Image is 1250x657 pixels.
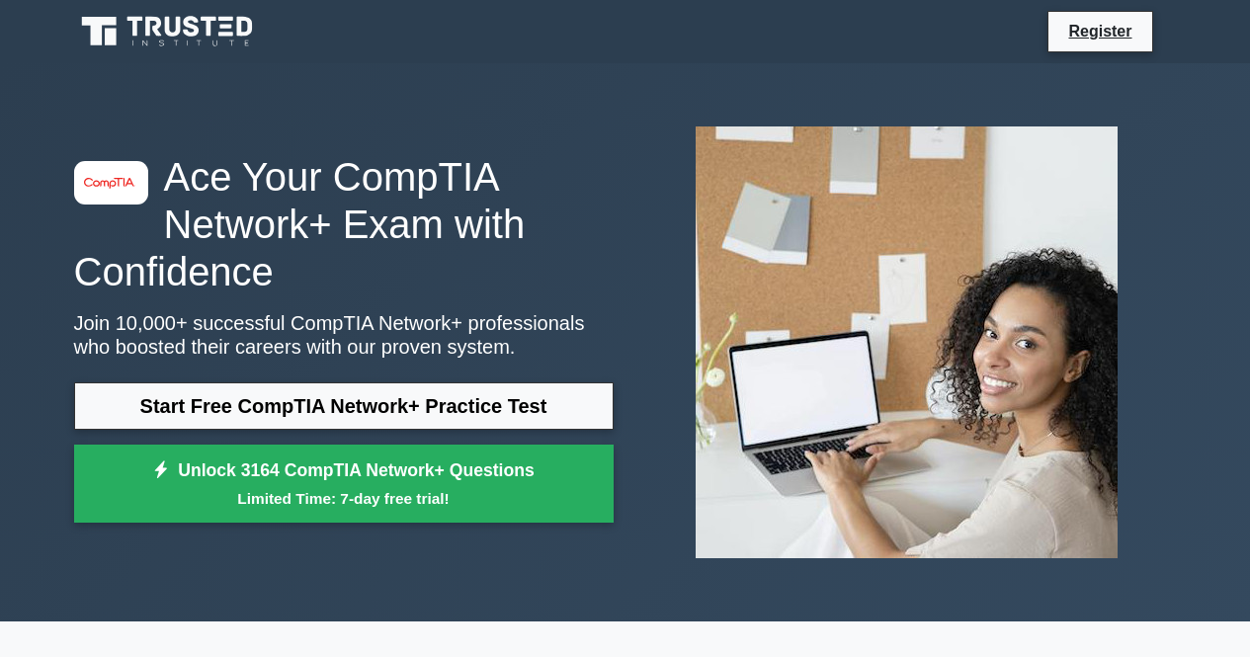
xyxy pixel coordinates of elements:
p: Join 10,000+ successful CompTIA Network+ professionals who boosted their careers with our proven ... [74,311,614,359]
a: Unlock 3164 CompTIA Network+ QuestionsLimited Time: 7-day free trial! [74,445,614,524]
h1: Ace Your CompTIA Network+ Exam with Confidence [74,153,614,295]
a: Start Free CompTIA Network+ Practice Test [74,382,614,430]
small: Limited Time: 7-day free trial! [99,487,589,510]
a: Register [1056,19,1143,43]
